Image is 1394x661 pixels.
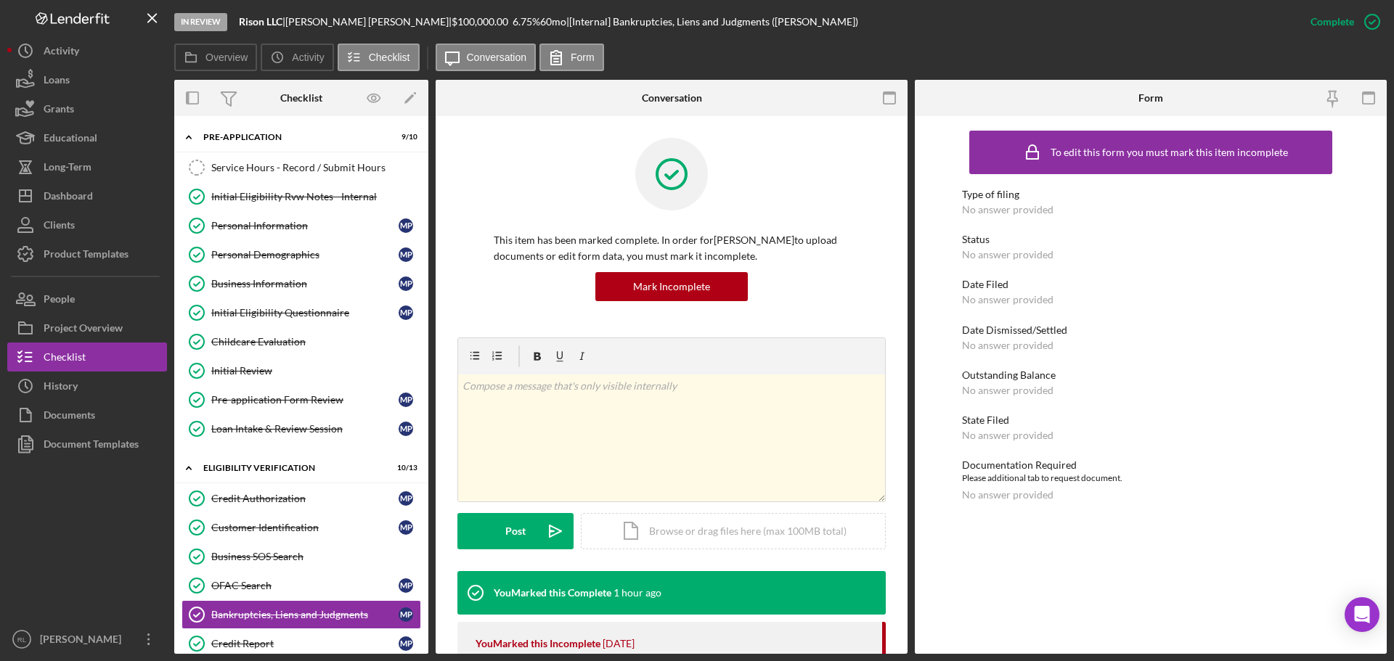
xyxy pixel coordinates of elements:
[962,369,1340,381] div: Outstanding Balance
[285,16,452,28] div: [PERSON_NAME] [PERSON_NAME] |
[211,162,420,173] div: Service Hours - Record / Submit Hours
[205,52,248,63] label: Overview
[962,324,1340,336] div: Date Dismissed/Settled
[7,65,167,94] button: Loans
[182,629,421,658] a: Credit ReportMP
[182,327,421,356] a: Childcare Evaluation
[44,313,123,346] div: Project Overview
[7,284,167,313] a: People
[494,587,611,599] div: You Marked this Complete
[452,16,513,28] div: $100,000.00
[44,152,91,185] div: Long-Term
[962,471,1340,485] div: Please additional tab to request document.
[239,15,282,28] b: Rison LLC
[7,94,167,123] button: Grants
[7,123,167,152] button: Educational
[962,189,1340,200] div: Type of filing
[182,513,421,542] a: Customer IdentificationMP
[539,44,604,71] button: Form
[292,52,324,63] label: Activity
[182,298,421,327] a: Initial Eligibility QuestionnaireMP
[182,153,421,182] a: Service Hours - Record / Submit Hours
[44,371,78,404] div: History
[399,305,413,320] div: M P
[44,342,86,375] div: Checklist
[44,123,97,156] div: Educational
[399,607,413,622] div: M P
[211,249,399,260] div: Personal Demographics
[7,239,167,268] a: Product Templates
[182,269,421,298] a: Business InformationMP
[399,218,413,233] div: M P
[391,464,417,472] div: 10 / 13
[44,65,70,98] div: Loans
[962,279,1340,290] div: Date Filed
[44,94,74,127] div: Grants
[962,459,1340,471] div: Documentation Required
[211,609,399,620] div: Bankruptcies, Liens and Judgments
[36,625,131,657] div: [PERSON_NAME]
[566,16,858,28] div: | [Internal] Bankruptcies, Liens and Judgments ([PERSON_NAME])
[211,278,399,290] div: Business Information
[476,638,600,649] div: You Marked this Incomplete
[962,340,1053,351] div: No answer provided
[436,44,537,71] button: Conversation
[211,365,420,377] div: Initial Review
[962,430,1053,441] div: No answer provided
[962,414,1340,426] div: State Filed
[399,393,413,407] div: M P
[211,551,420,562] div: Business SOS Search
[399,276,413,291] div: M P
[540,16,566,28] div: 60 mo
[182,542,421,571] a: Business SOS Search
[44,284,75,317] div: People
[399,247,413,262] div: M P
[44,239,129,272] div: Product Templates
[211,580,399,591] div: OFAC Search
[962,489,1053,501] div: No answer provided
[182,484,421,513] a: Credit AuthorizationMP
[7,210,167,239] button: Clients
[211,220,399,231] div: Personal Information
[7,342,167,371] button: Checklist
[211,394,399,406] div: Pre-application Form Review
[391,133,417,141] div: 9 / 10
[642,92,702,104] div: Conversation
[211,522,399,533] div: Customer Identification
[457,513,574,549] button: Post
[505,513,526,549] div: Post
[7,401,167,430] button: Documents
[1138,92,1163,104] div: Form
[7,430,167,459] a: Document Templates
[399,491,413,506] div: M P
[44,181,93,214] div: Dashboard
[203,464,381,472] div: Eligibility Verification
[211,493,399,504] div: Credit Authorization
[7,313,167,342] button: Project Overview
[1311,7,1354,36] div: Complete
[595,272,748,301] button: Mark Incomplete
[182,182,421,211] a: Initial Eligibility Rvw Notes - Internal
[211,191,420,202] div: Initial Eligibility Rvw Notes - Internal
[494,232,849,265] p: This item has been marked complete. In order for [PERSON_NAME] to upload documents or edit form d...
[211,423,399,435] div: Loan Intake & Review Session
[7,371,167,401] a: History
[7,36,167,65] a: Activity
[44,401,95,433] div: Documents
[261,44,333,71] button: Activity
[182,385,421,414] a: Pre-application Form ReviewMP
[7,181,167,210] button: Dashboard
[7,152,167,181] button: Long-Term
[182,240,421,269] a: Personal DemographicsMP
[1345,597,1379,632] div: Open Intercom Messenger
[182,356,421,385] a: Initial Review
[962,294,1053,305] div: No answer provided
[399,422,413,436] div: M P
